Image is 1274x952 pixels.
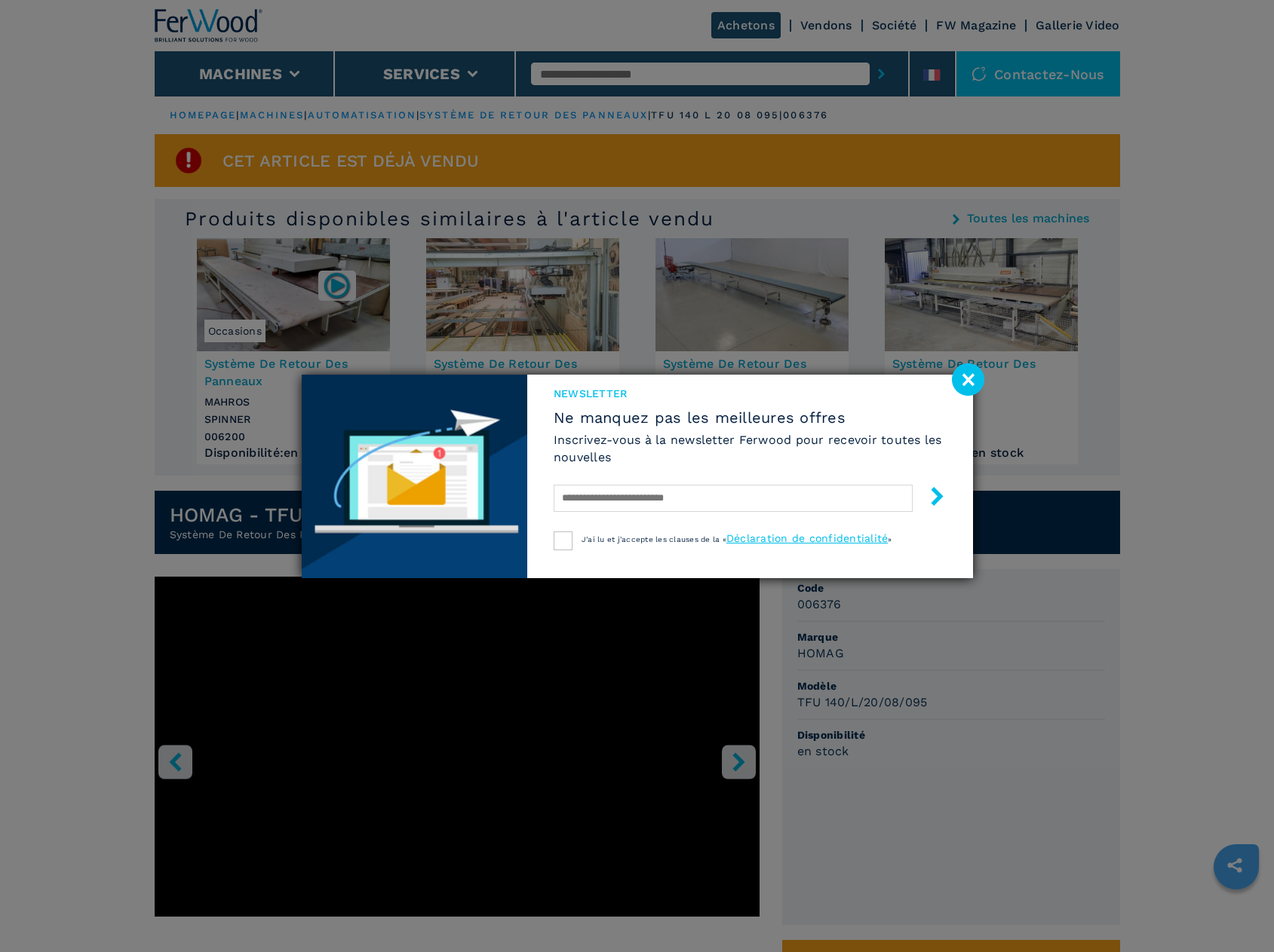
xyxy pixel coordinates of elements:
button: submit-button [913,481,947,516]
a: Déclaration de confidentialité [726,532,889,544]
h6: Inscrivez-vous à la newsletter Ferwood pour recevoir toutes les nouvelles [554,431,947,466]
span: Newsletter [554,386,947,401]
img: Newsletter image [302,375,527,578]
span: J'ai lu et j'accepte les clauses de la « [582,535,726,543]
span: Ne manquez pas les meilleures offres [554,409,947,427]
span: » [888,535,892,543]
